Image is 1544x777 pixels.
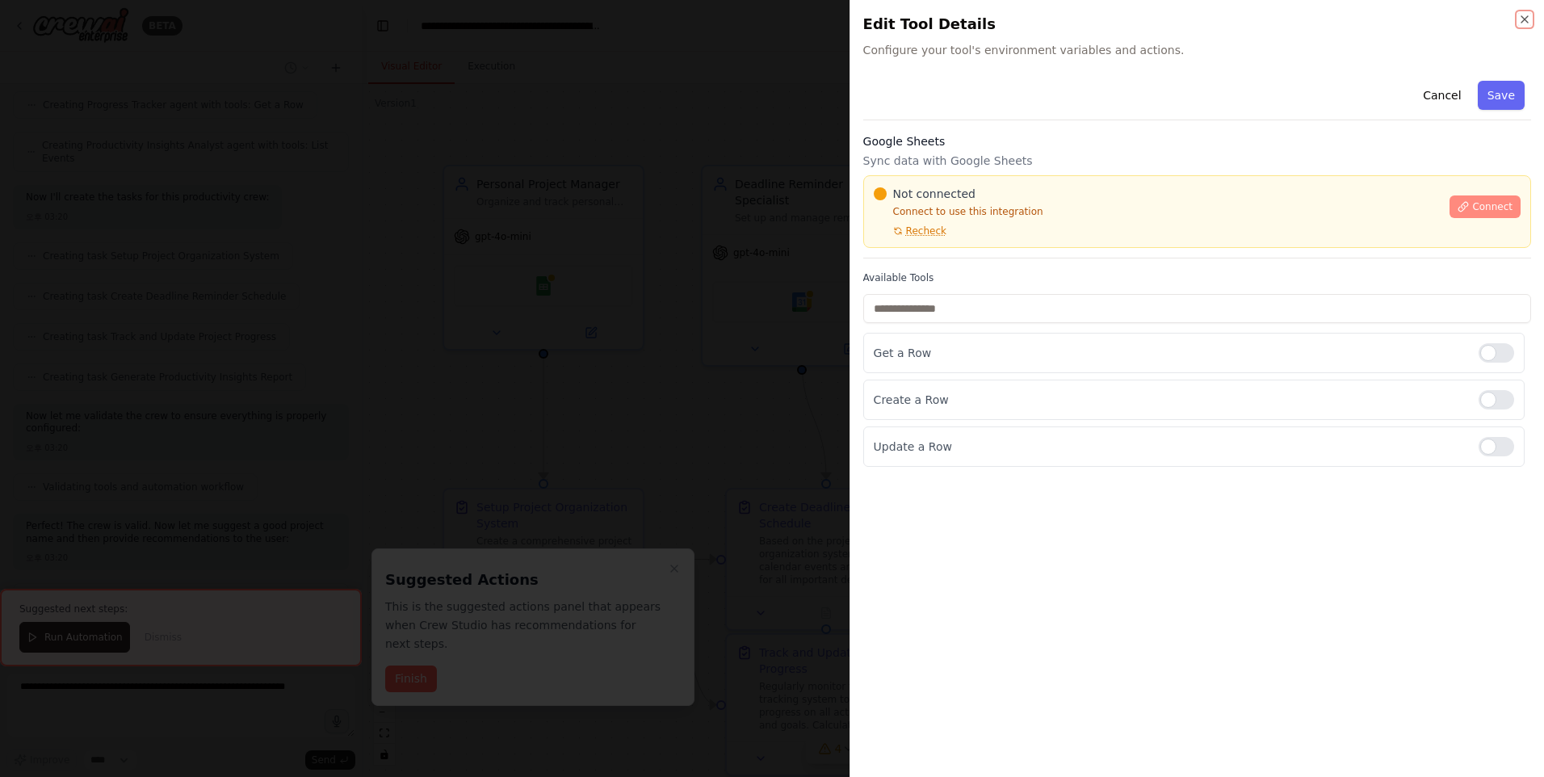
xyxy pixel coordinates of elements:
button: Cancel [1413,81,1471,110]
span: Not connected [893,186,975,202]
h2: Edit Tool Details [863,13,1531,36]
p: Connect to use this integration [874,205,1441,218]
button: Connect [1450,195,1521,218]
label: Available Tools [863,271,1531,284]
p: Update a Row [874,439,1466,455]
p: Get a Row [874,345,1466,361]
h3: Google Sheets [863,133,1531,149]
span: Connect [1472,200,1513,213]
span: Configure your tool's environment variables and actions. [863,42,1531,58]
p: Sync data with Google Sheets [863,153,1531,169]
span: Recheck [906,225,946,237]
button: Save [1478,81,1525,110]
button: Recheck [874,225,946,237]
p: Create a Row [874,392,1466,408]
